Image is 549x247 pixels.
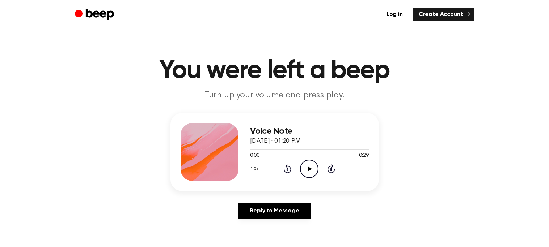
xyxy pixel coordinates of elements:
button: 1.0x [250,163,261,175]
span: 0:29 [359,152,368,160]
h3: Voice Note [250,126,369,136]
span: [DATE] · 01:20 PM [250,138,301,144]
a: Create Account [413,8,474,21]
span: 0:00 [250,152,259,160]
a: Reply to Message [238,203,311,219]
a: Beep [75,8,116,22]
p: Turn up your volume and press play. [136,90,414,101]
h1: You were left a beep [89,58,460,84]
a: Log in [381,8,409,21]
